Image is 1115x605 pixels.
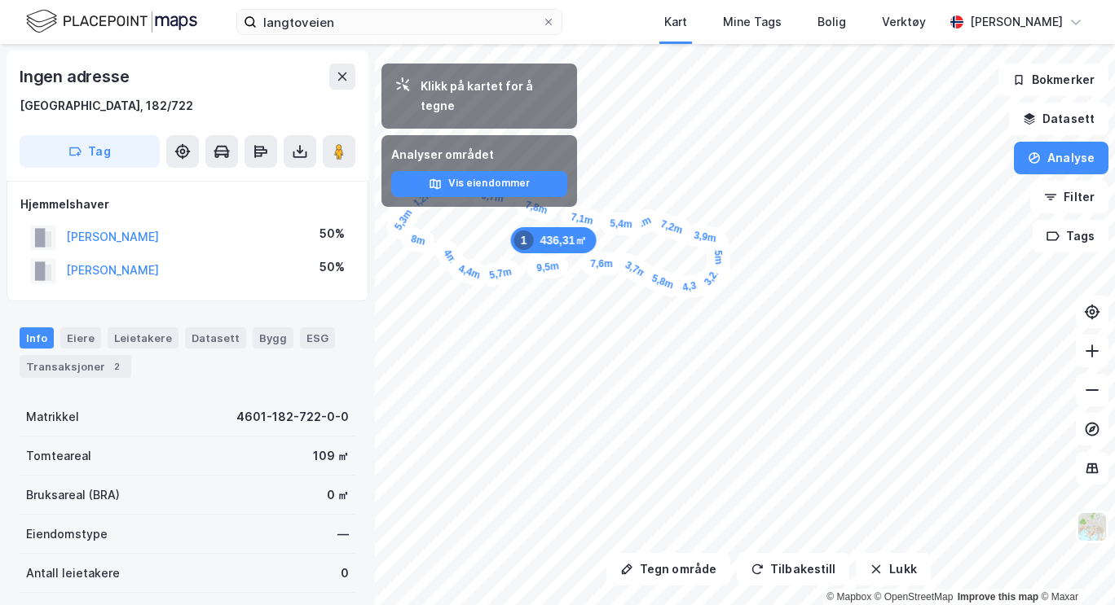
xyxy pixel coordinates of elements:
[431,236,469,277] div: Map marker
[664,12,687,32] div: Kart
[682,222,727,252] div: Map marker
[26,446,91,466] div: Tomteareal
[391,145,567,164] div: Analyser området
[970,12,1063,32] div: [PERSON_NAME]
[882,12,926,32] div: Verktøy
[391,171,567,197] button: Vis eiendommer
[478,259,523,289] div: Map marker
[26,407,79,427] div: Matrikkel
[20,355,131,378] div: Transaksjoner
[606,553,730,585] button: Tegn område
[341,563,349,583] div: 0
[1033,527,1115,605] iframe: Chat Widget
[20,135,160,168] button: Tag
[513,191,559,224] div: Map marker
[1077,511,1108,542] img: Z
[818,12,846,32] div: Bolig
[26,563,120,583] div: Antall leietakere
[20,327,54,349] div: Info
[399,225,438,255] div: Map marker
[1033,220,1108,252] button: Tags
[624,205,663,239] div: Map marker
[511,227,597,253] div: Map marker
[313,446,349,466] div: 109 ㎡
[26,7,197,36] img: logo.f888ab2527a4732fd821a326f86c7f29.svg
[337,524,349,544] div: —
[382,196,425,243] div: Map marker
[998,64,1108,96] button: Bokmerker
[108,327,178,349] div: Leietakere
[108,358,125,375] div: 2
[300,327,335,349] div: ESG
[26,485,120,505] div: Bruksareal (BRA)
[706,232,731,275] div: Map marker
[253,327,293,349] div: Bygg
[559,204,605,235] div: Map marker
[648,210,695,245] div: Map marker
[639,264,686,300] div: Map marker
[60,327,101,349] div: Eiere
[580,252,622,275] div: Map marker
[446,254,493,290] div: Map marker
[514,230,534,250] div: 1
[612,249,659,290] div: Map marker
[826,591,871,603] a: Mapbox
[20,64,132,90] div: Ingen adresse
[327,485,349,505] div: 0 ㎡
[737,553,849,585] button: Tilbakestill
[526,253,570,280] div: Map marker
[26,524,108,544] div: Eiendomstype
[723,12,782,32] div: Mine Tags
[600,212,643,236] div: Map marker
[257,10,542,34] input: Søk på adresse, matrikkel, gårdeiere, leietakere eller personer
[421,77,564,116] div: Klikk på kartet for å tegne
[236,407,349,427] div: 4601-182-722-0-0
[185,327,246,349] div: Datasett
[856,553,930,585] button: Lukk
[20,195,355,214] div: Hjemmelshaver
[875,591,954,603] a: OpenStreetMap
[1033,527,1115,605] div: Kontrollprogram for chat
[671,271,716,301] div: Map marker
[1009,103,1108,135] button: Datasett
[1030,181,1108,213] button: Filter
[20,96,193,116] div: [GEOGRAPHIC_DATA], 182/722
[320,224,345,243] div: 50%
[691,252,734,299] div: Map marker
[958,591,1038,603] a: Improve this map
[320,257,345,277] div: 50%
[1014,142,1108,174] button: Analyse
